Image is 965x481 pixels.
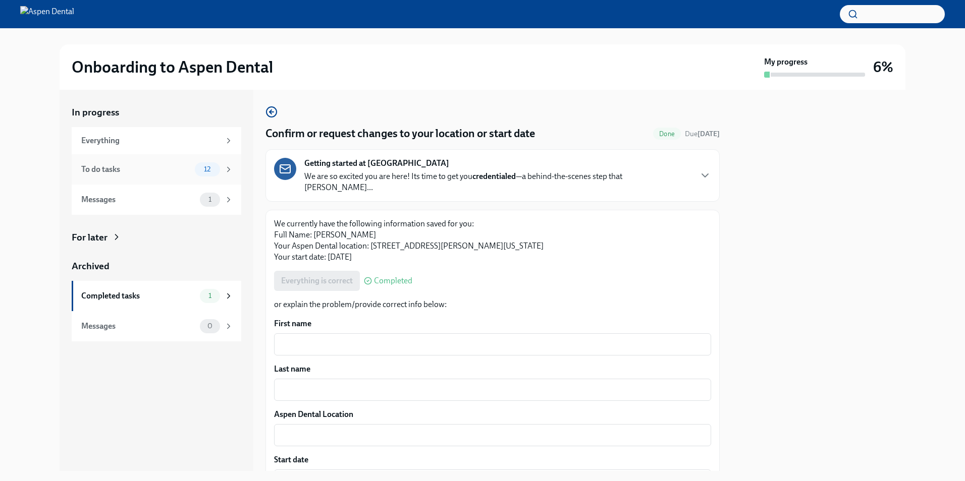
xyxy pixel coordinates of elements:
label: Last name [274,364,711,375]
span: Done [653,130,681,138]
a: Everything [72,127,241,154]
div: Everything [81,135,220,146]
div: Completed tasks [81,290,196,302]
h4: Confirm or request changes to your location or start date [265,126,535,141]
img: Aspen Dental [20,6,74,22]
strong: credentialed [472,171,516,181]
div: Messages [81,194,196,205]
h2: Onboarding to Aspen Dental [72,57,273,77]
p: We are so excited you are here! Its time to get you —a behind-the-scenes step that [PERSON_NAME]... [304,171,691,193]
strong: Getting started at [GEOGRAPHIC_DATA] [304,158,449,169]
strong: [DATE] [698,130,720,138]
span: 0 [201,322,219,330]
a: Completed tasks1 [72,281,241,311]
a: In progress [72,106,241,119]
div: Messages [81,321,196,332]
span: 1 [202,196,218,203]
strong: My progress [764,56,808,68]
span: Due [685,130,720,138]
a: Messages0 [72,311,241,341]
span: 1 [202,292,218,299]
p: We currently have the following information saved for you: Full Name: [PERSON_NAME] Your Aspen De... [274,218,711,263]
a: To do tasks12 [72,154,241,185]
h3: 6% [873,58,893,76]
a: For later [72,231,241,244]
label: Aspen Dental Location [274,409,711,420]
a: Archived [72,260,241,273]
label: Start date [274,454,711,465]
span: Completed [374,277,412,285]
label: First name [274,318,711,329]
div: For later [72,231,108,244]
div: To do tasks [81,164,191,175]
span: 12 [198,165,217,173]
a: Messages1 [72,185,241,215]
p: or explain the problem/provide correct info below: [274,299,711,310]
